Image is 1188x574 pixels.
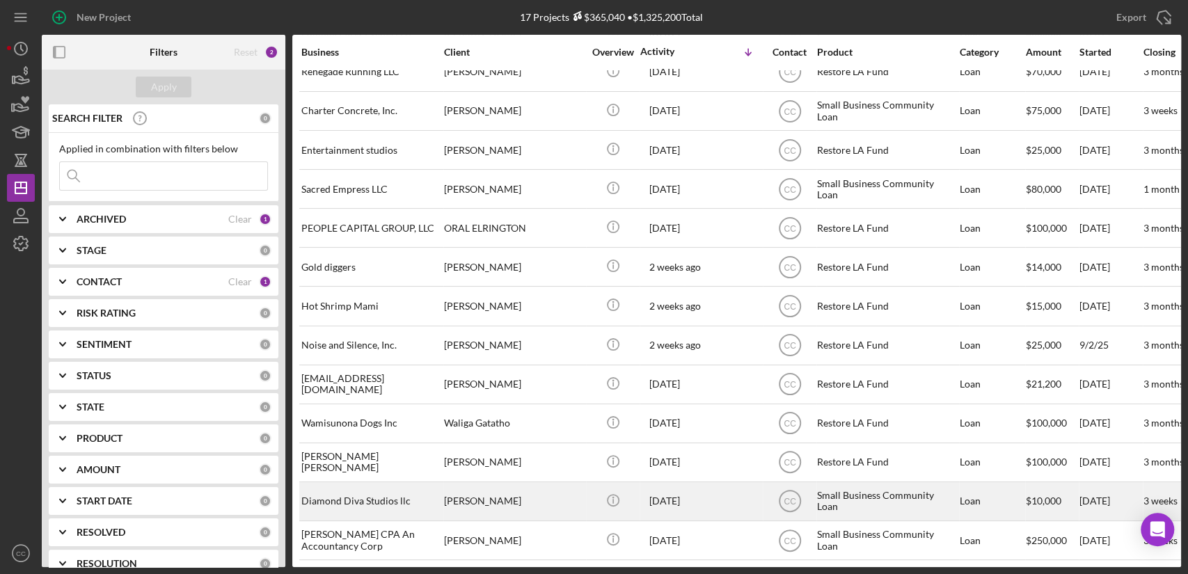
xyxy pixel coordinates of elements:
div: [PERSON_NAME] [444,522,583,559]
div: 1 [259,213,271,225]
div: [PERSON_NAME] [444,366,583,403]
div: [DATE] [1079,287,1142,324]
time: 3 months [1143,144,1184,156]
div: Overview [587,47,639,58]
div: Started [1079,47,1142,58]
div: Loan [960,170,1024,207]
time: 3 months [1143,378,1184,390]
time: 2025-09-03 02:16 [649,340,701,351]
div: Loan [960,327,1024,364]
div: [DATE] [1079,131,1142,168]
div: Small Business Community Loan [817,483,956,520]
time: 1 month [1143,183,1180,195]
button: Apply [136,77,191,97]
div: Hot Shrimp Mami [301,287,441,324]
div: Small Business Community Loan [817,93,956,129]
div: Activity [640,46,702,57]
div: [PERSON_NAME] [444,93,583,129]
div: Loan [960,522,1024,559]
text: CC [784,419,796,429]
div: [PERSON_NAME] [444,54,583,90]
div: Loan [960,366,1024,403]
b: AMOUNT [77,464,120,475]
div: Small Business Community Loan [817,522,956,559]
b: RISK RATING [77,308,136,319]
span: $21,200 [1026,378,1061,390]
div: Business [301,47,441,58]
div: 0 [259,369,271,382]
div: Small Business Community Loan [817,170,956,207]
div: [PERSON_NAME] [PERSON_NAME] [301,444,441,481]
div: 0 [259,463,271,476]
time: 3 months [1143,222,1184,234]
div: [PERSON_NAME] CPA An Accountancy Corp [301,522,441,559]
time: 2025-09-11 19:21 [649,184,680,195]
b: SEARCH FILTER [52,113,122,124]
text: CC [784,302,796,312]
div: Gold diggers [301,248,441,285]
div: PEOPLE CAPITAL GROUP, LLC [301,209,441,246]
time: 2025-08-26 00:49 [649,535,680,546]
time: 2025-09-15 23:41 [649,66,680,77]
span: $70,000 [1026,65,1061,77]
text: CC [784,145,796,155]
div: Loan [960,209,1024,246]
div: [PERSON_NAME] [444,483,583,520]
time: 3 months [1143,417,1184,429]
div: Restore LA Fund [817,248,956,285]
b: ARCHIVED [77,214,126,225]
div: 0 [259,495,271,507]
span: $10,000 [1026,495,1061,507]
text: CC [784,262,796,272]
time: 2025-09-01 04:48 [649,378,680,390]
b: PRODUCT [77,433,122,444]
b: STATUS [77,370,111,381]
div: 2 [264,45,278,59]
span: $15,000 [1026,300,1061,312]
text: CC [784,380,796,390]
div: [DATE] [1079,54,1142,90]
div: Wamisunona Dogs Inc [301,405,441,442]
div: 1 [259,276,271,288]
text: CC [784,341,796,351]
div: [DATE] [1079,444,1142,481]
div: 9/2/25 [1079,327,1142,364]
div: 0 [259,338,271,351]
div: Loan [960,54,1024,90]
div: [PERSON_NAME] [444,327,583,364]
div: [DATE] [1079,483,1142,520]
span: $14,000 [1026,261,1061,273]
div: Waliga Gatatho [444,405,583,442]
span: $250,000 [1026,534,1067,546]
div: Restore LA Fund [817,444,956,481]
time: 3 months [1143,456,1184,468]
button: New Project [42,3,145,31]
time: 2025-09-06 00:57 [649,301,701,312]
div: 0 [259,307,271,319]
div: $365,040 [569,11,625,23]
div: Renegade Running LLC [301,54,441,90]
div: Sacred Empress LLC [301,170,441,207]
time: 3 weeks [1143,104,1178,116]
time: 2025-09-09 17:24 [649,223,680,234]
time: 2025-09-07 09:24 [649,262,701,273]
div: [DATE] [1079,209,1142,246]
div: 0 [259,432,271,445]
div: 0 [259,526,271,539]
div: [PERSON_NAME] [444,444,583,481]
time: 3 months [1143,261,1184,273]
div: Loan [960,444,1024,481]
b: SENTIMENT [77,339,132,350]
div: 0 [259,557,271,570]
text: CC [784,458,796,468]
div: Restore LA Fund [817,287,956,324]
div: [DATE] [1079,405,1142,442]
text: CC [784,536,796,545]
div: Applied in combination with filters below [59,143,268,154]
span: $25,000 [1026,339,1061,351]
span: $100,000 [1026,417,1067,429]
div: Entertainment studios [301,131,441,168]
time: 2025-08-30 16:23 [649,456,680,468]
b: Filters [150,47,177,58]
div: 17 Projects • $1,325,200 Total [520,11,703,23]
